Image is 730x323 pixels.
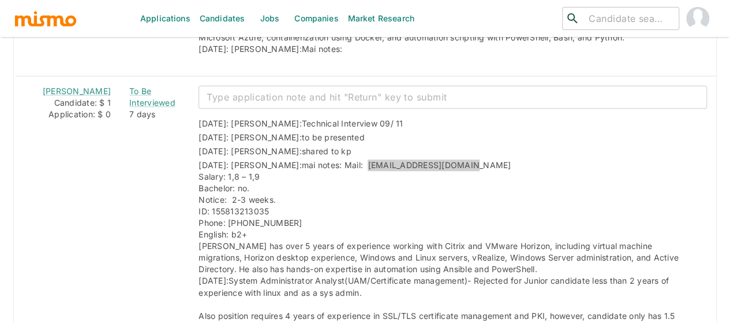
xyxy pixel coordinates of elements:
span: Technical Interview 09/ 11 [302,118,403,128]
div: [DATE]: [PERSON_NAME]: [199,159,693,275]
div: [DATE]: [PERSON_NAME]: [199,118,403,132]
div: Application: $ 0 [25,109,111,120]
span: Mai notes: [302,44,343,54]
a: To Be Interviewed [129,86,180,109]
div: [DATE]: [PERSON_NAME]: [199,146,351,159]
a: [PERSON_NAME] [43,86,111,96]
span: shared to kp [302,146,351,156]
img: Maia Reyes [686,7,709,30]
span: mai notes: Mail: [EMAIL_ADDRESS][DOMAIN_NAME] Salary: 1,8 – 1,9 Bachelor: no. Notice: 2-3 weeks. ... [199,160,681,274]
div: 7 days [129,109,180,120]
div: [DATE]: [PERSON_NAME]: [199,132,364,146]
span: to be presented [302,132,365,142]
img: logo [14,10,77,27]
div: [DATE]: [PERSON_NAME]: [199,43,342,57]
div: Candidate: $ 1 [25,97,111,109]
input: Candidate search [584,10,674,27]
